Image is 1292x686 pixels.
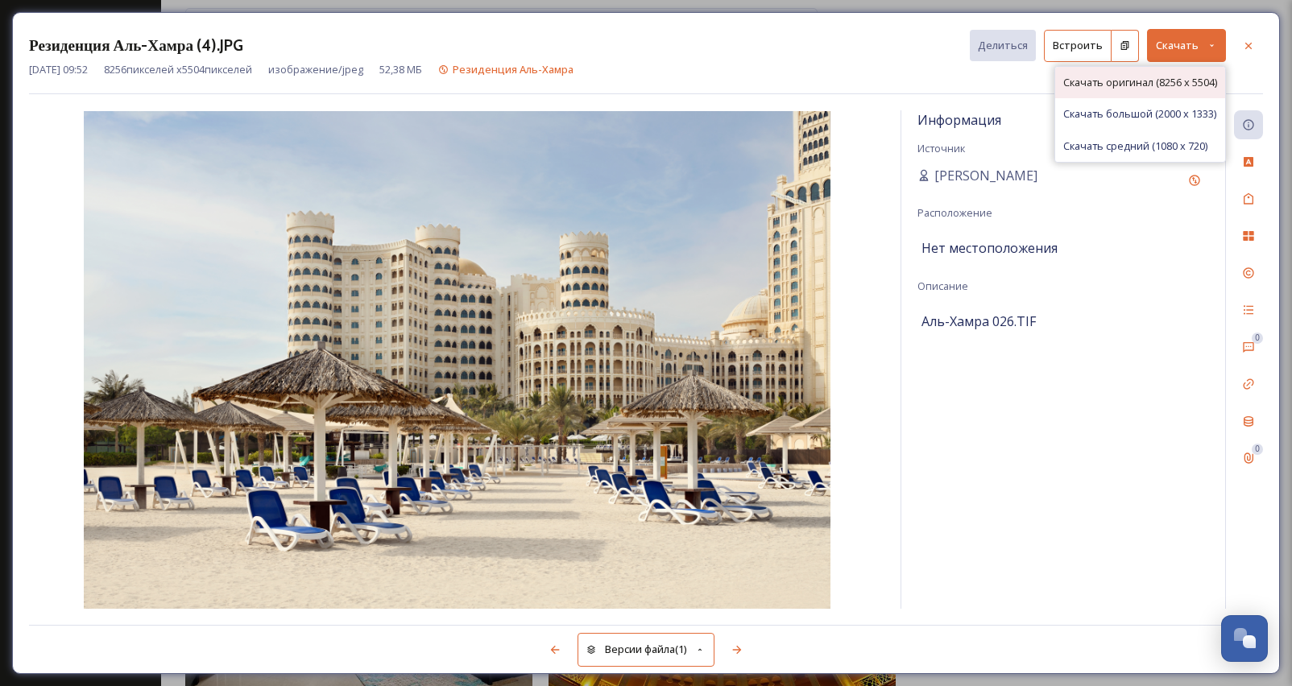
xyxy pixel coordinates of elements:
[605,642,675,656] font: Версии файла
[1063,106,1216,121] font: Скачать большой (2000 x 1333)
[1255,333,1260,342] font: 0
[1063,138,1207,153] font: Скачать средний (1080 x 720)
[578,633,714,666] button: Версии файла(1)
[1063,75,1217,89] font: Скачать оригинал (8256 x 5504)
[921,312,1036,330] font: Аль-Хамра 026.TIF
[1044,30,1112,62] button: Встроить
[104,62,126,76] font: 8256
[1156,38,1199,52] font: Скачать
[917,279,968,293] font: Описание
[917,141,965,155] font: Источник
[1221,615,1268,662] button: Открытый чат
[205,62,252,76] font: пикселей
[1147,29,1226,62] button: Скачать
[934,167,1037,184] font: [PERSON_NAME]
[29,62,88,76] font: [DATE] 09:52
[182,62,205,76] font: 5504
[917,111,1001,129] font: Информация
[379,62,422,76] font: 52,38 МБ
[917,205,992,220] font: Расположение
[921,239,1058,257] font: Нет местоположения
[1053,38,1103,52] font: Встроить
[126,62,182,76] font: пикселей x
[1255,444,1260,453] font: 0
[29,111,884,609] img: Al%20Hamra%20Residence%20(4).JPG
[453,62,574,76] font: Резиденция Аль-Хамра
[29,35,243,55] font: Резиденция Аль-Хамра (4).JPG
[268,62,363,76] font: изображение/jpeg
[970,30,1036,61] button: Делиться
[675,642,687,656] font: (1)
[978,38,1028,52] font: Делиться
